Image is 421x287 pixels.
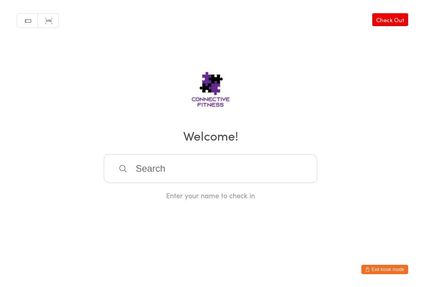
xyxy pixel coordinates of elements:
input: Search [104,154,317,183]
div: Enter your name to check in [104,190,317,200]
button: Exit kiosk mode [361,265,408,274]
a: Check Out [372,13,408,26]
img: Connective Fitness [167,57,255,116]
h2: Welcome! [8,127,413,144]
